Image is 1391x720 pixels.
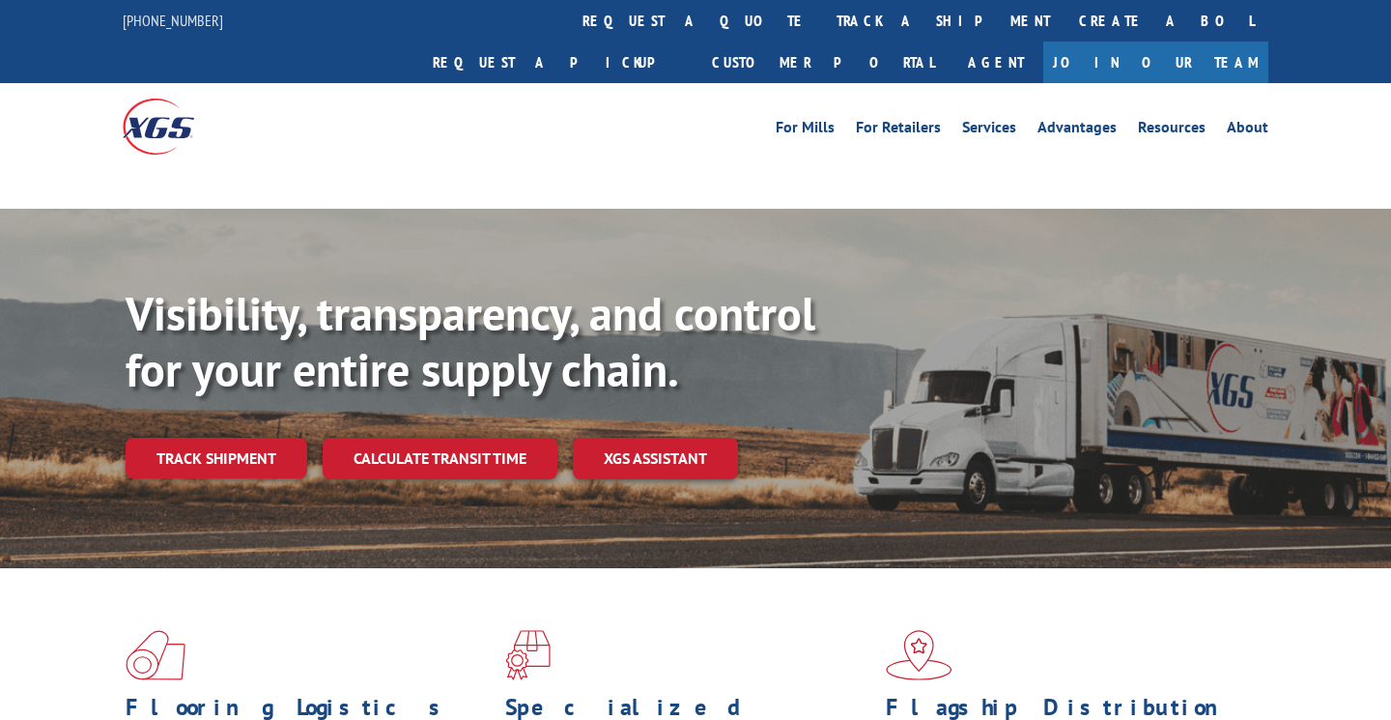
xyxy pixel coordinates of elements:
img: xgs-icon-focused-on-flooring-red [505,630,551,680]
a: Customer Portal [697,42,949,83]
a: Join Our Team [1043,42,1268,83]
img: xgs-icon-flagship-distribution-model-red [886,630,952,680]
a: Calculate transit time [323,438,557,479]
a: Resources [1138,120,1206,141]
img: xgs-icon-total-supply-chain-intelligence-red [126,630,185,680]
b: Visibility, transparency, and control for your entire supply chain. [126,283,815,399]
a: XGS ASSISTANT [573,438,738,479]
a: Advantages [1037,120,1117,141]
a: Services [962,120,1016,141]
a: Request a pickup [418,42,697,83]
a: [PHONE_NUMBER] [123,11,223,30]
a: Agent [949,42,1043,83]
a: About [1227,120,1268,141]
a: For Retailers [856,120,941,141]
a: For Mills [776,120,835,141]
a: Track shipment [126,438,307,478]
